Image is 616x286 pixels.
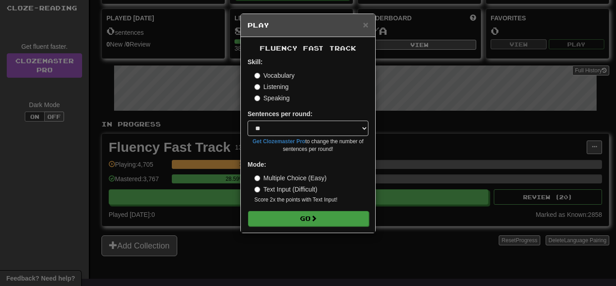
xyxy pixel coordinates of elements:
strong: Skill: [248,58,262,66]
label: Speaking [254,94,290,103]
label: Sentences per round: [248,109,313,118]
label: Text Input (Difficult) [254,185,317,194]
a: Get Clozemaster Pro [253,138,305,145]
span: × [363,19,368,30]
strong: Mode: [248,161,266,168]
button: Go [248,211,369,226]
input: Text Input (Difficult) [254,187,260,192]
input: Vocabulary [254,73,260,79]
label: Listening [254,82,289,91]
small: to change the number of sentences per round! [248,138,368,153]
input: Speaking [254,95,260,101]
label: Multiple Choice (Easy) [254,173,326,183]
label: Vocabulary [254,71,294,80]
h5: Play [248,21,368,30]
input: Listening [254,84,260,90]
small: Score 2x the points with Text Input ! [254,196,368,204]
input: Multiple Choice (Easy) [254,175,260,181]
button: Close [363,20,368,29]
span: Fluency Fast Track [260,44,356,52]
